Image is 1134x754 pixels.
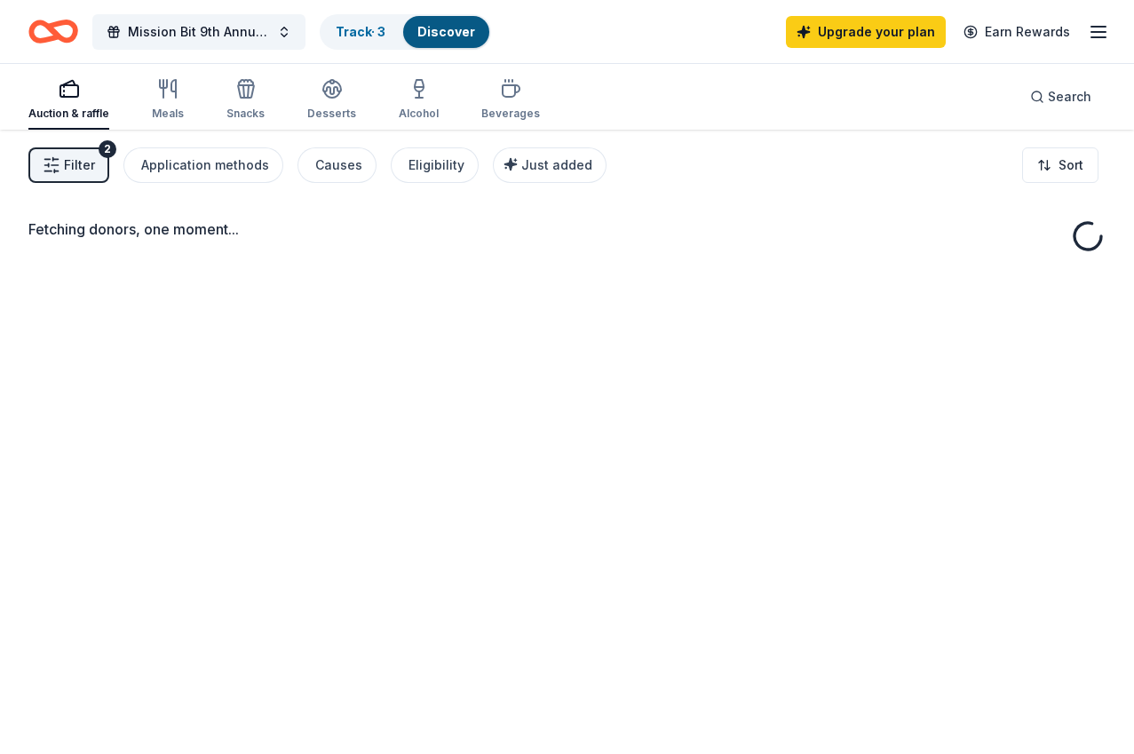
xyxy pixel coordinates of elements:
span: Sort [1059,155,1083,176]
button: Alcohol [399,71,439,130]
div: Alcohol [399,107,439,121]
button: Snacks [226,71,265,130]
a: Track· 3 [336,24,385,39]
a: Discover [417,24,475,39]
button: Application methods [123,147,283,183]
button: Search [1016,79,1106,115]
button: Meals [152,71,184,130]
button: Eligibility [391,147,479,183]
div: Auction & raffle [28,107,109,121]
span: Just added [521,157,592,172]
button: Causes [297,147,377,183]
span: Search [1048,86,1091,107]
button: Auction & raffle [28,71,109,130]
div: Meals [152,107,184,121]
div: Beverages [481,107,540,121]
button: Sort [1022,147,1098,183]
button: Track· 3Discover [320,14,491,50]
a: Home [28,11,78,52]
div: Application methods [141,155,269,176]
div: Snacks [226,107,265,121]
span: Mission Bit 9th Annual Gala Fundraiser [128,21,270,43]
div: Causes [315,155,362,176]
button: Desserts [307,71,356,130]
a: Earn Rewards [953,16,1081,48]
div: 2 [99,140,116,158]
button: Mission Bit 9th Annual Gala Fundraiser [92,14,305,50]
button: Beverages [481,71,540,130]
button: Just added [493,147,607,183]
div: Eligibility [408,155,464,176]
div: Fetching donors, one moment... [28,218,1106,240]
button: Filter2 [28,147,109,183]
a: Upgrade your plan [786,16,946,48]
div: Desserts [307,107,356,121]
span: Filter [64,155,95,176]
